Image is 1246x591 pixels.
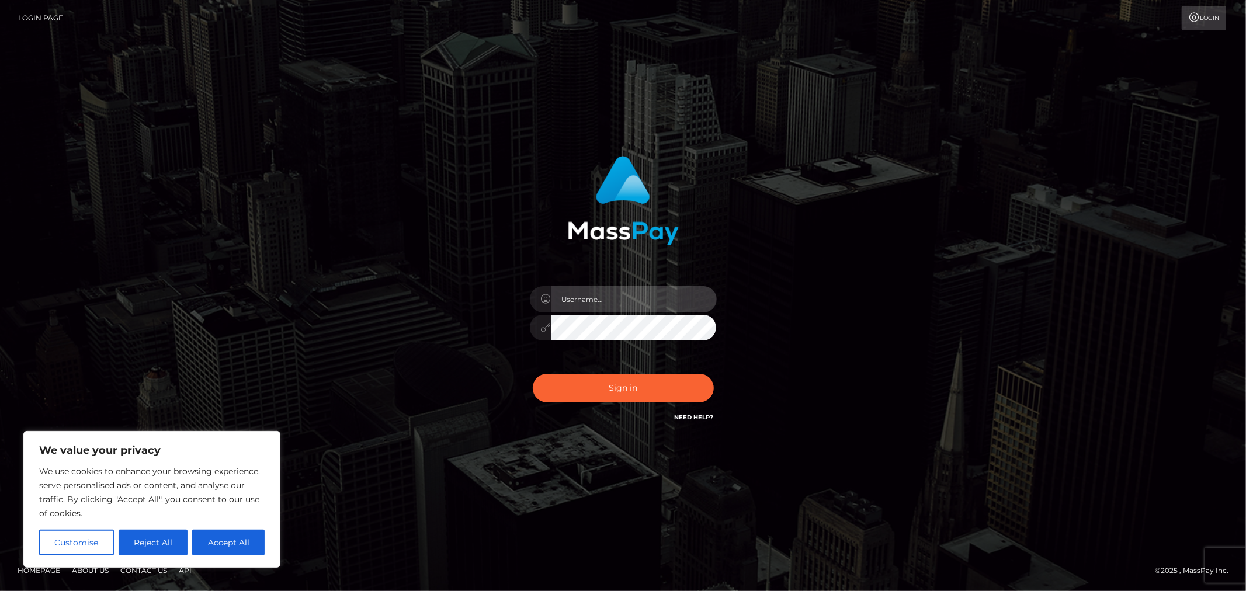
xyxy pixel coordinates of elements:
button: Customise [39,530,114,555]
input: Username... [551,286,717,312]
div: We value your privacy [23,431,280,568]
a: Contact Us [116,561,172,579]
a: Homepage [13,561,65,579]
a: About Us [67,561,113,579]
div: © 2025 , MassPay Inc. [1155,564,1237,577]
p: We value your privacy [39,443,265,457]
button: Reject All [119,530,188,555]
a: API [174,561,196,579]
a: Login Page [18,6,63,30]
img: MassPay Login [568,156,679,245]
button: Accept All [192,530,265,555]
p: We use cookies to enhance your browsing experience, serve personalised ads or content, and analys... [39,464,265,520]
button: Sign in [533,374,714,402]
a: Login [1182,6,1226,30]
a: Need Help? [675,413,714,421]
